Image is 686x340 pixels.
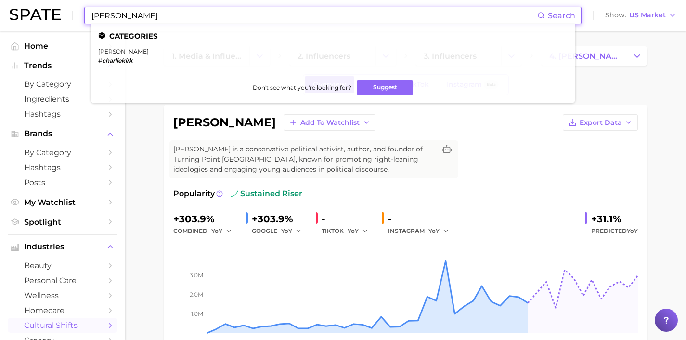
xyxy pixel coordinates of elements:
[24,148,101,157] span: by Category
[211,227,222,235] span: YoY
[8,107,117,122] a: Hashtags
[102,57,133,64] em: charliekirk
[24,243,101,251] span: Industries
[8,288,117,303] a: wellness
[91,7,537,24] input: Search here for a brand, industry, or ingredient
[591,211,638,227] div: +31.1%
[627,227,638,234] span: YoY
[591,225,638,237] span: Predicted
[173,211,238,227] div: +303.9%
[603,9,679,22] button: ShowUS Market
[8,240,117,254] button: Industries
[8,318,117,333] a: cultural shifts
[8,39,117,54] a: Home
[281,225,302,237] button: YoY
[300,119,360,127] span: Add to Watchlist
[348,225,368,237] button: YoY
[428,227,440,235] span: YoY
[24,306,101,315] span: homecare
[8,215,117,230] a: Spotlight
[8,273,117,288] a: personal care
[24,291,101,300] span: wellness
[8,303,117,318] a: homecare
[231,188,302,200] span: sustained riser
[8,160,117,175] a: Hashtags
[24,95,101,104] span: Ingredients
[284,114,375,131] button: Add to Watchlist
[548,11,575,20] span: Search
[10,9,61,20] img: SPATE
[253,84,351,91] span: Don't see what you're looking for?
[24,198,101,207] span: My Watchlist
[549,52,619,61] span: 4. [PERSON_NAME]
[8,77,117,92] a: by Category
[24,261,101,270] span: beauty
[24,41,101,51] span: Home
[580,119,622,127] span: Export Data
[357,80,413,95] button: Suggest
[173,117,276,128] h1: [PERSON_NAME]
[428,225,449,237] button: YoY
[24,321,101,330] span: cultural shifts
[8,145,117,160] a: by Category
[98,57,102,64] span: #
[348,227,359,235] span: YoY
[231,190,238,198] img: sustained riser
[173,144,435,175] span: [PERSON_NAME] is a conservative political activist, author, and founder of Turning Point [GEOGRAP...
[24,80,101,89] span: by Category
[629,13,666,18] span: US Market
[605,13,626,18] span: Show
[8,195,117,210] a: My Watchlist
[24,218,101,227] span: Spotlight
[24,163,101,172] span: Hashtags
[8,92,117,107] a: Ingredients
[252,225,308,237] div: GOOGLE
[252,211,308,227] div: +303.9%
[8,175,117,190] a: Posts
[173,188,215,200] span: Popularity
[388,225,455,237] div: INSTAGRAM
[541,46,627,66] a: 4. [PERSON_NAME]
[281,227,292,235] span: YoY
[8,126,117,141] button: Brands
[322,225,375,237] div: TIKTOK
[98,32,568,40] li: Categories
[8,58,117,73] button: Trends
[388,211,455,227] div: -
[627,46,647,66] button: Change Category
[24,61,101,70] span: Trends
[8,258,117,273] a: beauty
[98,48,149,55] a: [PERSON_NAME]
[563,114,638,131] button: Export Data
[24,178,101,187] span: Posts
[211,225,232,237] button: YoY
[173,225,238,237] div: combined
[24,276,101,285] span: personal care
[24,109,101,119] span: Hashtags
[24,129,101,138] span: Brands
[322,211,375,227] div: -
